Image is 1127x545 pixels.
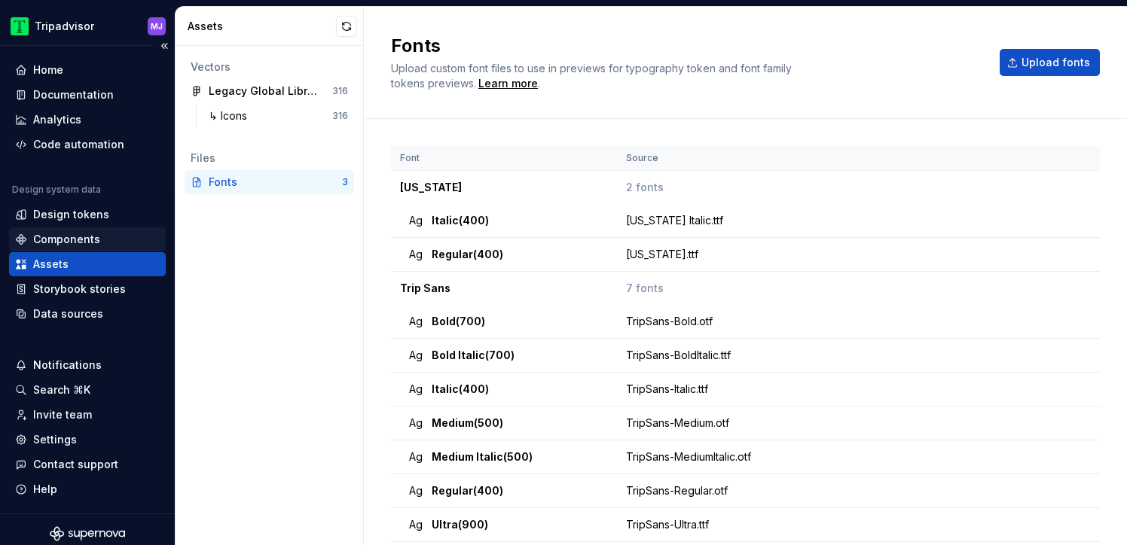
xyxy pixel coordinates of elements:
[332,110,348,122] div: 316
[9,202,166,227] a: Design tokens
[33,257,69,272] div: Assets
[9,83,166,107] a: Documentation
[409,348,423,363] span: Ag
[33,432,77,447] div: Settings
[409,382,423,397] span: Ag
[9,132,166,157] a: Code automation
[33,482,57,497] div: Help
[154,35,175,56] button: Collapse sidebar
[9,477,166,501] button: Help
[332,85,348,97] div: 316
[191,151,348,166] div: Files
[185,170,354,194] a: Fonts3
[626,483,1059,498] div: TripSans-Regular.otf
[1000,49,1100,76] button: Upload fonts
[9,428,166,452] a: Settings
[33,407,92,422] div: Invite team
[409,247,423,262] span: Ag
[409,314,423,329] span: Ag
[151,20,163,32] div: MJ
[432,483,503,498] span: Regular (400)
[626,348,1059,363] div: TripSans-BoldItalic.ttf
[9,227,166,251] a: Components
[33,62,63,78] div: Home
[626,180,664,195] span: 2 fonts
[9,252,166,276] a: Assets
[432,517,488,532] span: Ultra (900)
[9,452,166,476] button: Contact support
[391,34,982,58] h2: Fonts
[33,282,126,297] div: Storybook stories
[35,19,94,34] div: Tripadvisor
[209,84,321,99] div: Legacy Global Library
[50,526,125,541] svg: Supernova Logo
[626,247,1059,262] div: [US_STATE].ttf
[409,449,423,464] span: Ag
[432,382,489,397] span: Italic (400)
[626,416,1059,431] div: TripSans-Medium.otf
[191,59,348,75] div: Vectors
[391,272,617,306] td: Trip Sans
[9,302,166,326] a: Data sources
[33,87,114,102] div: Documentation
[391,146,617,171] th: Font
[432,247,503,262] span: Regular (400)
[476,78,540,90] span: .
[9,403,166,427] a: Invite team
[432,348,515,363] span: Bold Italic (700)
[626,449,1059,464] div: TripSans-MediumItalic.otf
[409,416,423,431] span: Ag
[626,382,1059,397] div: TripSans-Italic.ttf
[33,207,109,222] div: Design tokens
[209,108,253,123] div: ↳ Icons
[33,382,90,397] div: Search ⌘K
[203,104,354,128] a: ↳ Icons316
[33,457,118,472] div: Contact support
[409,483,423,498] span: Ag
[11,17,29,35] img: 0ed0e8b8-9446-497d-bad0-376821b19aa5.png
[409,517,423,532] span: Ag
[391,62,792,90] span: Upload custom font files to use in previews for typography token and font family tokens previews.
[432,416,503,431] span: Medium (500)
[409,213,423,228] span: Ag
[9,277,166,301] a: Storybook stories
[617,146,1061,171] th: Source
[478,76,538,91] a: Learn more
[9,58,166,82] a: Home
[33,358,102,373] div: Notifications
[9,108,166,132] a: Analytics
[432,213,489,228] span: Italic (400)
[391,171,617,205] td: [US_STATE]
[432,314,485,329] span: Bold (700)
[9,353,166,377] button: Notifications
[33,232,100,247] div: Components
[3,10,172,42] button: TripadvisorMJ
[432,449,533,464] span: Medium Italic (500)
[12,184,101,196] div: Design system data
[342,176,348,188] div: 3
[626,517,1059,532] div: TripSans-Ultra.ttf
[185,79,354,103] a: Legacy Global Library316
[33,306,103,321] div: Data sources
[1022,55,1090,70] span: Upload fonts
[626,213,1059,228] div: [US_STATE] Italic.ttf
[626,281,664,296] span: 7 fonts
[33,137,124,152] div: Code automation
[33,112,81,127] div: Analytics
[9,378,166,402] button: Search ⌘K
[209,175,342,190] div: Fonts
[626,314,1059,329] div: TripSans-Bold.otf
[188,19,336,34] div: Assets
